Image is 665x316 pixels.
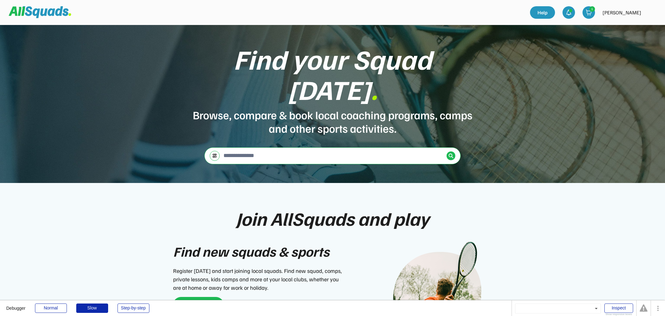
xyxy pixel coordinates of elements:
[76,304,108,313] div: Slow
[173,297,224,313] button: Explore now
[371,72,377,106] font: .
[35,304,67,313] div: Normal
[236,208,429,229] div: Join AllSquads and play
[604,313,633,316] div: Show responsive boxes
[212,153,217,158] img: settings-03.svg
[192,44,473,104] div: Find your Squad [DATE]
[173,241,329,262] div: Find new squads & sports
[586,9,592,16] img: shopping-cart-01%20%281%29.svg
[117,304,149,313] div: Step-by-step
[530,6,555,19] a: Help
[602,9,641,16] div: [PERSON_NAME]
[192,108,473,135] div: Browse, compare & book local coaching programs, camps and other sports activities.
[448,153,453,158] img: Icon%20%2838%29.svg
[566,9,572,16] img: bell-03%20%281%29.svg
[645,6,657,19] img: yH5BAEAAAAALAAAAAABAAEAAAIBRAA7
[173,267,345,292] div: Register [DATE] and start joining local squads. Find new squad, comps, private lessons, kids camp...
[6,300,26,310] div: Debugger
[9,6,71,18] img: Squad%20Logo.svg
[604,304,633,313] div: Inspect
[590,7,595,11] div: 1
